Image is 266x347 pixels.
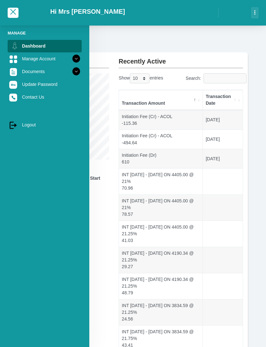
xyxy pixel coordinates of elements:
[119,130,203,149] td: Initiation Fee (Cr) - ACOL -494.64
[119,221,203,247] td: INT [DATE] - [DATE] ON 4405.00 @ 21.25% 41.03
[71,175,109,195] div: [DATE]
[119,247,203,273] td: INT [DATE] - [DATE] ON 4190.34 @ 21.25% 29.27
[119,110,203,130] td: Initiation Fee (Cr) - ACOL -115.36
[8,53,82,65] a: Manage Account
[119,299,203,325] td: INT [DATE] - [DATE] ON 3834.59 @ 21.25% 24.56
[8,91,82,103] a: Contact Us
[186,73,243,83] label: Search:
[203,130,243,149] td: [DATE]
[119,194,203,221] td: INT [DATE] - [DATE] ON 4405.00 @ 21% 78.57
[203,73,247,83] input: Search:
[119,149,203,168] td: Initiation Fee (Dr) 610
[8,78,82,90] a: Update Password
[119,52,243,65] h2: Recently Active
[203,149,243,168] td: [DATE]
[8,65,82,78] a: Documents
[8,30,82,36] li: Manage
[119,273,203,299] td: INT [DATE] - [DATE] ON 4190.34 @ 21.25% 48.79
[119,168,203,194] td: INT [DATE] - [DATE] ON 4405.00 @ 21% 70.96
[50,8,125,15] h2: Hi Mrs [PERSON_NAME]
[203,110,243,130] td: [DATE]
[8,119,82,131] a: Logout
[119,73,163,83] label: Show entries
[203,90,243,110] th: Transaction Date: activate to sort column ascending
[130,73,150,83] select: Showentries
[119,90,203,110] th: Transaction Amount: activate to sort column descending
[8,40,82,52] a: Dashboard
